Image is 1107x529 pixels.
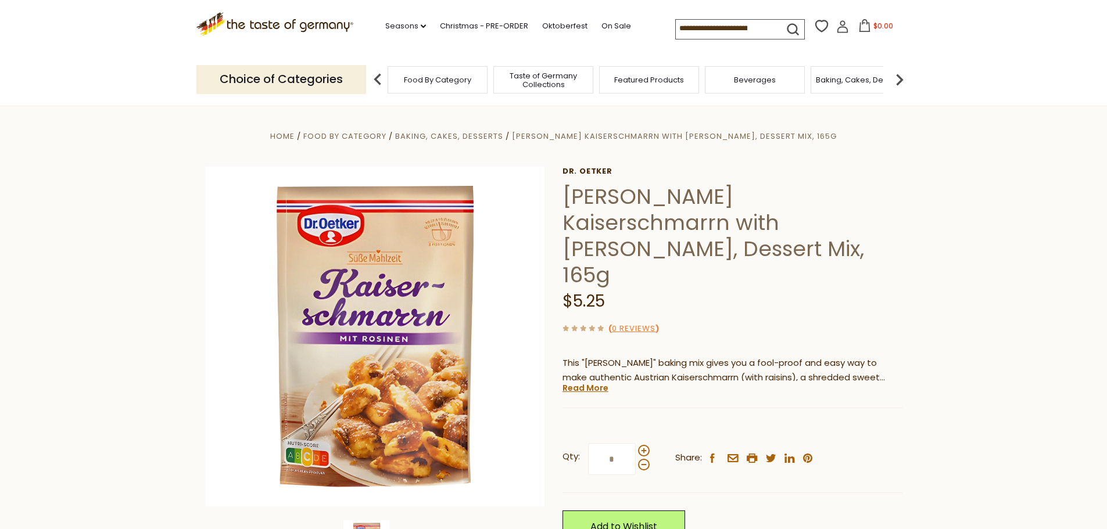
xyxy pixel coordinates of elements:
[873,21,893,31] span: $0.00
[542,20,587,33] a: Oktoberfest
[440,20,528,33] a: Christmas - PRE-ORDER
[601,20,631,33] a: On Sale
[563,449,580,464] strong: Qty:
[395,131,503,142] a: Baking, Cakes, Desserts
[608,323,659,334] span: ( )
[512,131,837,142] a: [PERSON_NAME] Kaiserschmarrn with [PERSON_NAME], Dessert Mix, 165g
[563,357,885,398] span: This "[PERSON_NAME]" baking mix gives you a fool-proof and easy way to make authentic Austrian Ka...
[816,75,906,84] a: Baking, Cakes, Desserts
[888,68,911,91] img: next arrow
[851,19,901,37] button: $0.00
[563,167,902,176] a: Dr. Oetker
[563,290,605,312] span: $5.25
[404,75,471,84] a: Food By Category
[205,167,545,506] img: Dr. Oetker Kaiser-Schmarrn
[563,382,608,394] a: Read More
[563,183,902,288] h1: [PERSON_NAME] Kaiserschmarrn with [PERSON_NAME], Dessert Mix, 165g
[270,131,295,142] a: Home
[196,65,366,93] p: Choice of Categories
[303,131,386,142] a: Food By Category
[734,75,776,84] a: Beverages
[497,71,590,89] a: Taste of Germany Collections
[588,443,636,475] input: Qty:
[612,323,655,335] a: 0 Reviews
[366,68,389,91] img: previous arrow
[385,20,426,33] a: Seasons
[675,451,702,465] span: Share:
[614,75,684,84] a: Featured Products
